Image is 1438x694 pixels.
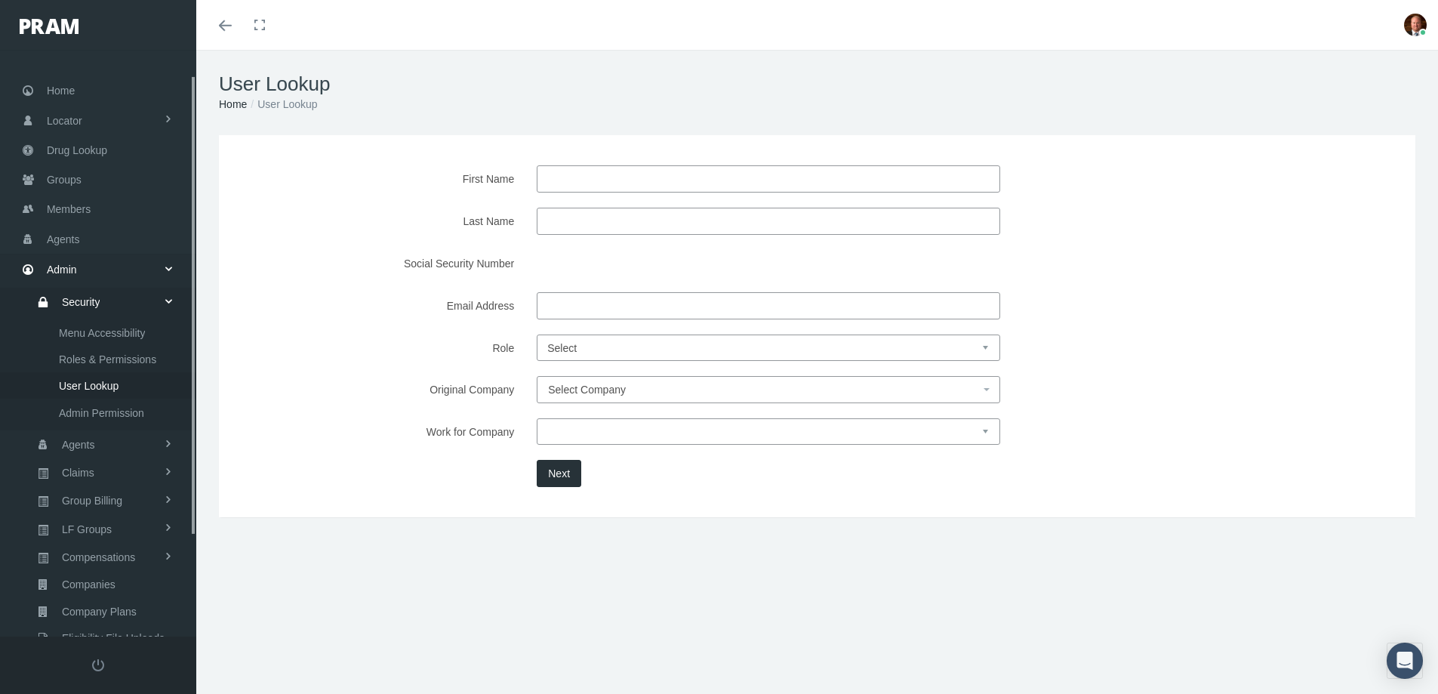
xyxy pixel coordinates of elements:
span: Roles & Permissions [59,347,156,372]
span: Admin [47,255,77,284]
span: Members [47,195,91,224]
label: Last Name [234,208,525,235]
span: Locator [47,106,82,135]
div: Open Intercom Messenger [1387,643,1423,679]
span: Claims [62,460,94,486]
span: Eligibility File Uploads [62,625,165,651]
span: Companies [62,572,115,597]
span: Security [62,289,100,315]
label: Work for Company [234,418,525,445]
li: User Lookup [247,96,317,113]
span: Agents [47,225,80,254]
a: Home [219,98,247,110]
img: S_Profile_Picture_693.jpg [1404,14,1427,36]
label: Email Address [234,292,525,319]
label: Social Security Number [234,250,525,277]
label: Role [234,335,525,361]
span: Admin Permission [59,400,144,426]
span: Drug Lookup [47,136,107,165]
span: Compensations [62,544,135,570]
span: LF Groups [62,517,112,542]
span: Group Billing [62,488,122,514]
span: Home [47,76,75,105]
label: Original Company [234,376,525,403]
span: Company Plans [62,599,137,625]
span: Select Company [548,384,626,396]
img: PRAM_20_x_78.png [20,19,79,34]
h1: User Lookup [219,72,1415,96]
label: First Name [234,165,525,193]
span: Groups [47,165,82,194]
span: Agents [62,432,95,458]
span: Menu Accessibility [59,320,145,346]
button: Next [537,460,581,487]
span: User Lookup [59,373,119,399]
